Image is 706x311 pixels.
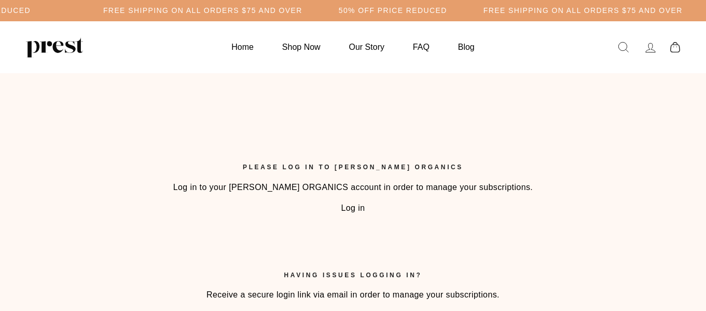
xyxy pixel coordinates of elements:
p: Log in to your [PERSON_NAME] ORGANICS account in order to manage your subscriptions. [58,181,649,194]
h5: Free Shipping on all orders $75 and over [103,6,302,15]
ul: Primary [218,37,487,57]
h4: Having issues logging in? [58,271,649,280]
a: Our Story [336,37,397,57]
a: Home [218,37,267,57]
a: Shop Now [269,37,334,57]
img: PREST ORGANICS [26,37,83,58]
p: Receive a secure login link via email in order to manage your subscriptions. [58,288,649,302]
h5: Free Shipping on all orders $75 and over [483,6,683,15]
a: Blog [445,37,488,57]
a: Log in [341,204,365,212]
a: FAQ [400,37,442,57]
h4: Please log in to [PERSON_NAME] ORGANICS [58,163,649,172]
h5: 50% OFF PRICE REDUCED [339,6,447,15]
